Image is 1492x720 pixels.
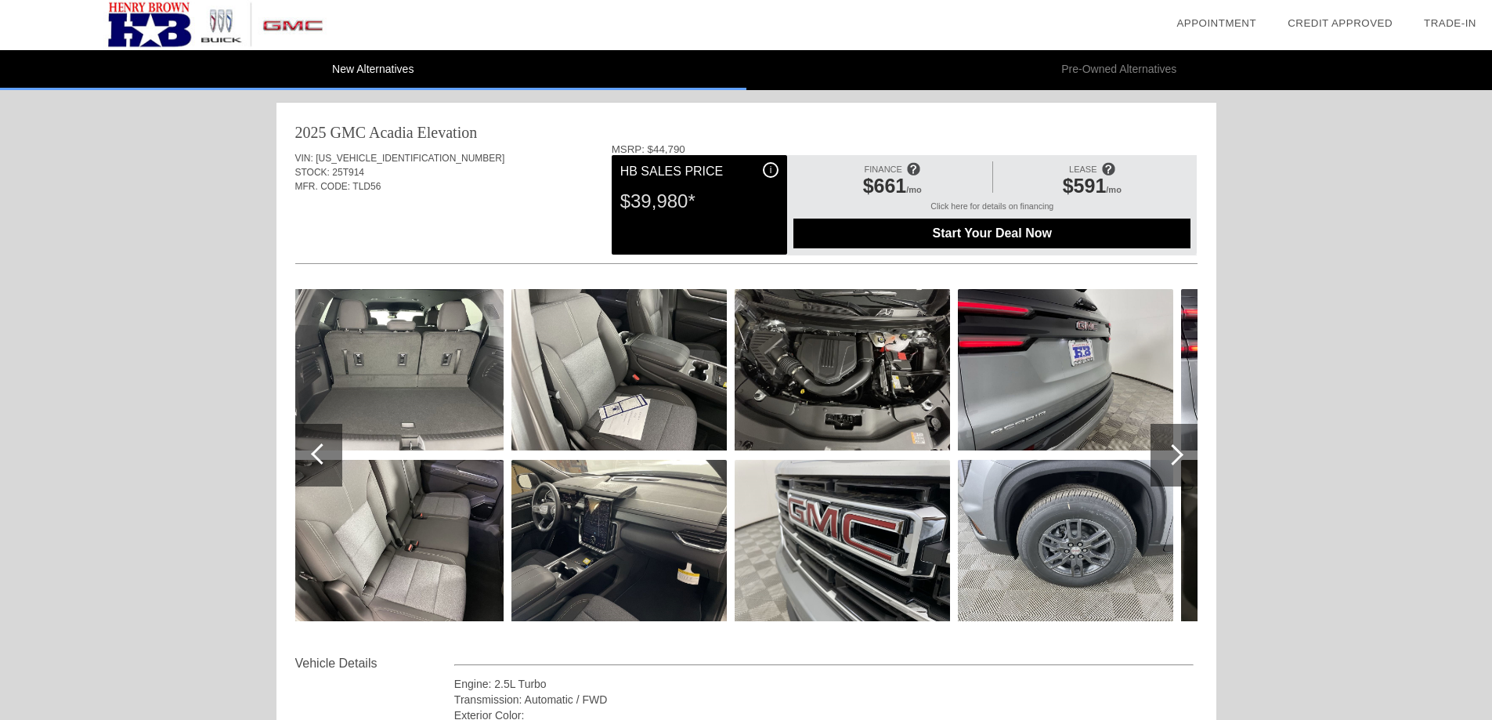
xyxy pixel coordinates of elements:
div: Quoted on [DATE] 4:26:16 PM [295,217,1198,242]
img: 28.jpg [511,289,727,450]
span: [US_VEHICLE_IDENTIFICATION_NUMBER] [316,153,504,164]
img: 33.jpg [958,460,1173,621]
span: 25T914 [332,167,364,178]
a: Appointment [1176,17,1256,29]
img: 34.jpg [1181,289,1396,450]
div: Vehicle Details [295,654,454,673]
img: 27.jpg [288,460,504,621]
a: Trade-In [1424,17,1476,29]
span: TLD56 [352,181,381,192]
img: 30.jpg [735,289,950,450]
div: Click here for details on financing [793,201,1190,219]
span: $661 [863,175,907,197]
div: /mo [801,175,983,201]
div: HB Sales Price [620,162,779,181]
div: $39,980* [620,181,779,222]
span: FINANCE [865,165,902,174]
div: Transmission: Automatic / FWD [454,692,1194,707]
img: 35.jpg [1181,460,1396,621]
img: 29.jpg [511,460,727,621]
span: STOCK: [295,167,330,178]
img: 26.jpg [288,289,504,450]
span: Start Your Deal Now [813,226,1171,241]
span: $591 [1063,175,1107,197]
div: /mo [1001,175,1183,201]
img: 31.jpg [735,460,950,621]
img: 32.jpg [958,289,1173,450]
div: Engine: 2.5L Turbo [454,676,1194,692]
span: VIN: [295,153,313,164]
div: 2025 GMC Acadia [295,121,414,143]
div: Elevation [417,121,478,143]
span: MFR. CODE: [295,181,351,192]
a: Credit Approved [1288,17,1393,29]
span: LEASE [1069,165,1096,174]
div: MSRP: $44,790 [612,143,1198,155]
div: i [763,162,779,178]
